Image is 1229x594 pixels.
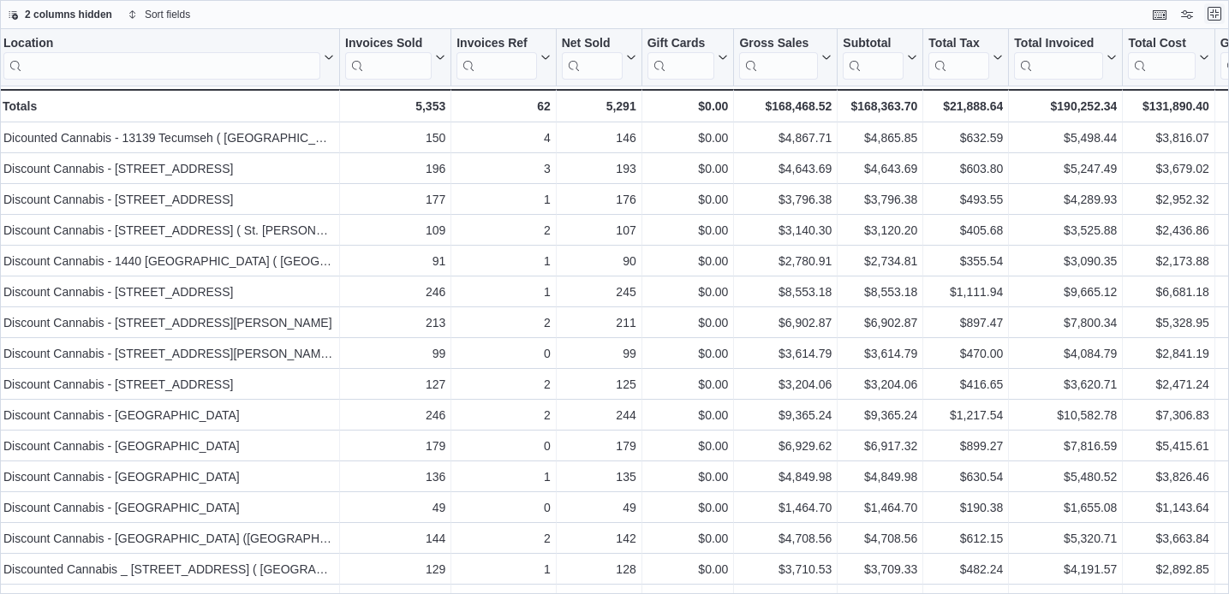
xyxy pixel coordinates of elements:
div: $493.55 [928,189,1003,210]
div: Discount Cannabis - [STREET_ADDRESS] [3,158,334,179]
div: Net Sold [562,36,623,80]
div: 107 [562,220,636,241]
button: Total Cost [1128,36,1208,80]
div: 125 [562,374,636,395]
div: $4,084.79 [1014,343,1117,364]
div: $0.00 [647,158,729,179]
div: $4,191.57 [1014,559,1117,579]
div: Invoices Ref [456,36,536,52]
div: 176 [562,189,636,210]
div: $3,710.53 [739,559,832,579]
div: 193 [562,158,636,179]
div: $482.24 [928,559,1003,579]
div: 2 [456,374,550,395]
div: $0.00 [647,220,729,241]
button: 2 columns hidden [1,4,119,25]
div: $3,620.71 [1014,374,1117,395]
div: 128 [562,559,636,579]
div: Total Invoiced [1014,36,1103,80]
div: $0.00 [647,128,729,148]
div: $6,681.18 [1128,282,1208,302]
div: $0.00 [647,312,729,333]
div: 146 [562,128,636,148]
div: $630.54 [928,466,1003,487]
div: $7,816.59 [1014,436,1117,456]
div: $5,415.61 [1128,436,1208,456]
button: Invoices Ref [456,36,550,80]
div: Subtotal [843,36,904,80]
div: $4,643.69 [843,158,917,179]
div: $897.47 [928,312,1003,333]
div: $9,365.24 [739,405,832,425]
button: Subtotal [843,36,917,80]
button: Exit fullscreen [1204,3,1225,24]
div: 49 [562,497,636,518]
div: $0.00 [647,343,729,364]
div: $4,708.56 [739,528,832,549]
div: 0 [456,436,550,456]
div: $3,816.07 [1128,128,1208,148]
div: Gift Cards [647,36,715,52]
div: 90 [562,251,636,271]
div: Total Tax [928,36,989,80]
div: 0 [456,497,550,518]
div: $0.00 [647,251,729,271]
div: Total Cost [1128,36,1195,80]
div: $190.38 [928,497,1003,518]
div: Net Sold [562,36,623,52]
div: 127 [345,374,445,395]
button: Total Invoiced [1014,36,1117,80]
div: $3,796.38 [843,189,917,210]
div: $1,143.64 [1128,497,1208,518]
div: 1 [456,559,550,579]
div: $5,247.49 [1014,158,1117,179]
div: 213 [345,312,445,333]
div: Gift Card Sales [647,36,715,80]
div: 179 [562,436,636,456]
div: 179 [345,436,445,456]
div: $416.65 [928,374,1003,395]
div: $3,204.06 [843,374,917,395]
div: $899.27 [928,436,1003,456]
div: $3,679.02 [1128,158,1208,179]
div: $355.54 [928,251,1003,271]
div: 2 [456,405,550,425]
div: $131,890.40 [1128,96,1208,116]
div: $0.00 [647,282,729,302]
div: Discount Cannabis - [STREET_ADDRESS] [3,374,334,395]
div: 211 [562,312,636,333]
div: 49 [345,497,445,518]
div: 142 [562,528,636,549]
div: 2 [456,312,550,333]
div: $0.00 [647,466,729,487]
div: $1,464.70 [739,497,832,518]
div: $5,320.71 [1014,528,1117,549]
div: 1 [456,466,550,487]
div: 1 [456,189,550,210]
div: $5,498.44 [1014,128,1117,148]
div: $0.00 [647,96,729,116]
button: Keyboard shortcuts [1149,4,1170,25]
div: 0 [456,343,550,364]
button: Location [3,36,334,80]
div: Location [3,36,320,52]
button: Gross Sales [739,36,832,80]
div: 99 [345,343,445,364]
div: 246 [345,405,445,425]
div: $190,252.34 [1014,96,1117,116]
div: $3,120.20 [843,220,917,241]
div: $9,365.24 [843,405,917,425]
div: 150 [345,128,445,148]
div: $6,917.32 [843,436,917,456]
div: 135 [562,466,636,487]
div: $4,289.93 [1014,189,1117,210]
div: Invoices Ref [456,36,536,80]
div: $8,553.18 [739,282,832,302]
button: Total Tax [928,36,1003,80]
div: $6,902.87 [739,312,832,333]
button: Display options [1177,4,1197,25]
div: Discount Cannabis - [GEOGRAPHIC_DATA] [3,405,334,425]
div: 1 [456,282,550,302]
div: 109 [345,220,445,241]
div: $1,111.94 [928,282,1003,302]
